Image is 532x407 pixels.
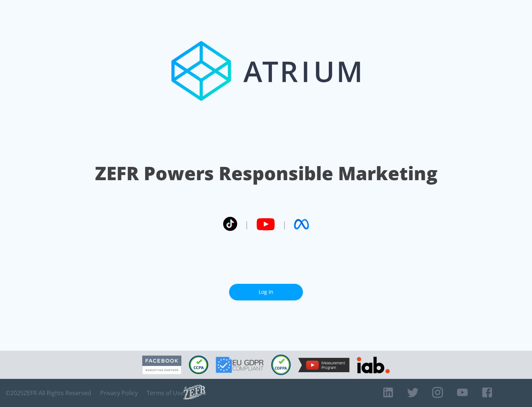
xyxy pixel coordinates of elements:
span: © 2025 ZEFR All Rights Reserved [6,389,91,397]
span: | [245,219,249,230]
img: CCPA Compliant [189,356,208,374]
img: COPPA Compliant [271,354,291,375]
img: GDPR Compliant [216,357,264,373]
img: YouTube Measurement Program [298,358,349,372]
a: Terms of Use [147,389,184,397]
img: Facebook Marketing Partner [142,356,181,374]
h1: ZEFR Powers Responsible Marketing [95,161,437,186]
a: Privacy Policy [100,389,138,397]
a: Log In [229,284,303,300]
img: IAB [357,357,390,373]
span: | [282,219,287,230]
